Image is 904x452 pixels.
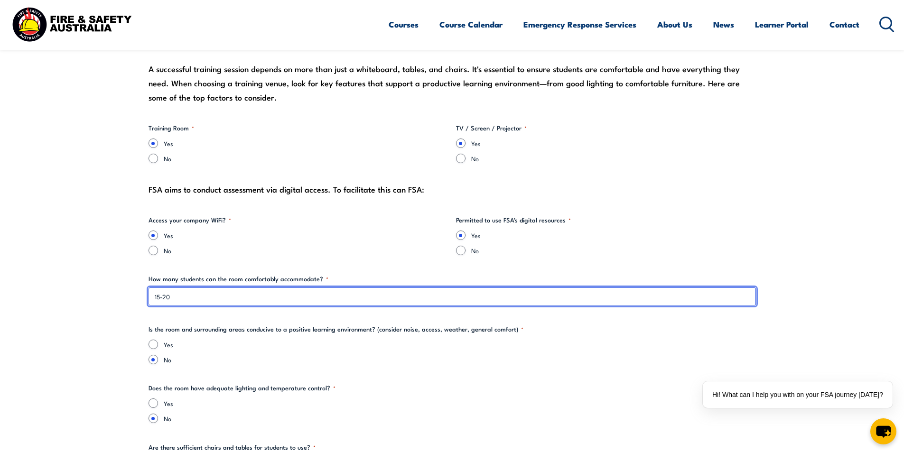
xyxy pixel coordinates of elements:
[713,12,734,37] a: News
[164,246,448,255] label: No
[523,12,636,37] a: Emergency Response Services
[471,138,756,148] label: Yes
[471,154,756,163] label: No
[149,324,523,334] legend: Is the room and surrounding areas conducive to a positive learning environment? (consider noise, ...
[755,12,809,37] a: Learner Portal
[439,12,503,37] a: Course Calendar
[389,12,419,37] a: Courses
[164,414,756,423] label: No
[703,381,893,408] div: Hi! What can I help you with on your FSA journey [DATE]?
[471,246,756,255] label: No
[149,274,756,284] label: How many students can the room comfortably accommodate?
[164,340,756,349] label: Yes
[657,12,692,37] a: About Us
[829,12,859,37] a: Contact
[149,62,756,104] div: A successful training session depends on more than just a whiteboard, tables, and chairs. It's es...
[149,182,756,196] div: FSA aims to conduct assessment via digital access. To facilitate this can FSA:
[471,231,756,240] label: Yes
[456,123,527,133] legend: TV / Screen / Projector
[164,154,448,163] label: No
[164,398,756,408] label: Yes
[149,215,231,225] legend: Access your company WiFi?
[164,231,448,240] label: Yes
[149,383,336,393] legend: Does the room have adequate lighting and temperature control?
[149,123,194,133] legend: Training Room
[149,443,316,452] legend: Are there sufficient chairs and tables for students to use?
[164,138,448,148] label: Yes
[164,355,756,364] label: No
[870,418,896,444] button: chat-button
[456,215,571,225] legend: Permitted to use FSA's digital resources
